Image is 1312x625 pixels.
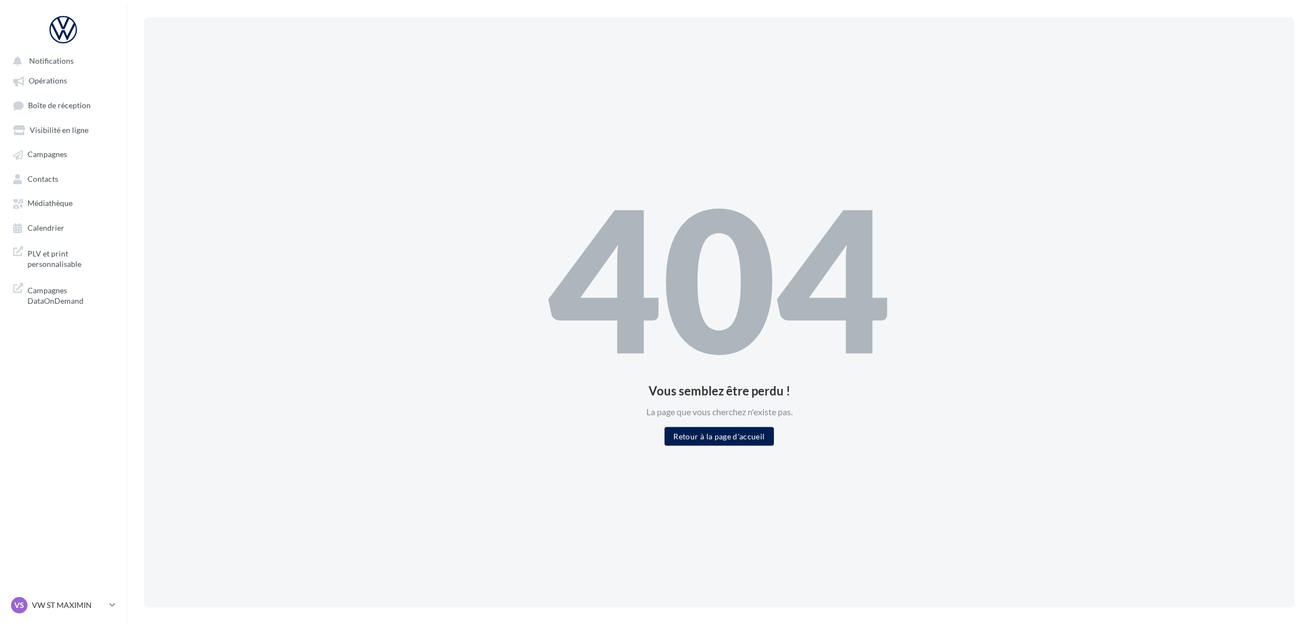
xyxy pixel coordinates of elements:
a: Médiathèque [7,193,120,213]
span: Opérations [29,76,67,86]
button: Retour à la page d'accueil [665,427,773,445]
a: Campagnes [7,144,120,164]
div: La page que vous cherchez n'existe pas. [548,406,891,418]
span: Campagnes [27,150,67,159]
a: PLV et print personnalisable [7,242,120,274]
a: Opérations [7,70,120,90]
span: Campagnes DataOnDemand [27,283,113,306]
span: Calendrier [27,223,64,232]
span: VS [14,600,24,611]
span: Visibilité en ligne [30,125,88,135]
span: PLV et print personnalisable [27,246,113,270]
div: Vous semblez être perdu ! [548,385,891,397]
span: Notifications [29,56,74,65]
span: Contacts [27,174,58,183]
div: 404 [548,180,891,376]
span: Médiathèque [27,199,73,208]
a: Contacts [7,169,120,188]
a: Visibilité en ligne [7,120,120,139]
a: Boîte de réception [7,95,120,115]
p: VW ST MAXIMIN [32,600,105,611]
a: Campagnes DataOnDemand [7,278,120,311]
span: Boîte de réception [28,101,91,110]
a: VS VW ST MAXIMIN [9,595,118,616]
a: Calendrier [7,217,120,237]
